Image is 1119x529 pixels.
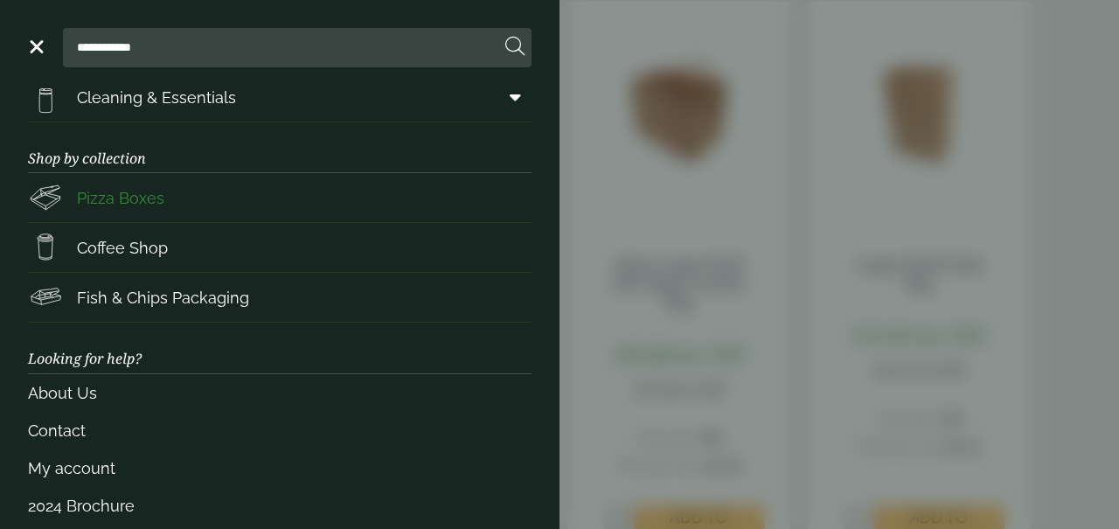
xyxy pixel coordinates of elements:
[28,180,63,215] img: Pizza_boxes.svg
[28,173,532,222] a: Pizza Boxes
[77,86,236,109] span: Cleaning & Essentials
[28,223,532,272] a: Coffee Shop
[28,230,63,265] img: HotDrink_paperCup.svg
[28,73,532,122] a: Cleaning & Essentials
[28,487,532,525] a: 2024 Brochure
[28,122,532,173] h3: Shop by collection
[77,236,168,260] span: Coffee Shop
[28,449,532,487] a: My account
[28,374,532,412] a: About Us
[77,186,164,210] span: Pizza Boxes
[28,273,532,322] a: Fish & Chips Packaging
[77,286,249,310] span: Fish & Chips Packaging
[28,323,532,373] h3: Looking for help?
[28,280,63,315] img: FishNchip_box.svg
[28,412,532,449] a: Contact
[28,80,63,115] img: open-wipe.svg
